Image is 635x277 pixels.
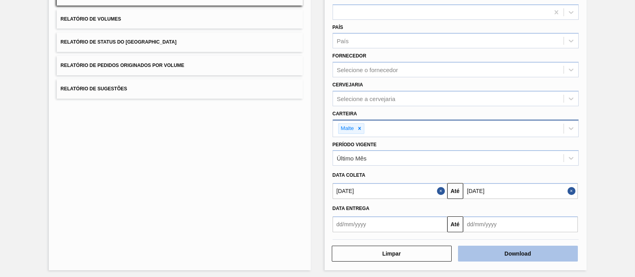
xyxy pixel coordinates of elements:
span: Relatório de Volumes [61,16,121,22]
label: Carteira [333,111,357,117]
label: Fornecedor [333,53,366,59]
span: Relatório de Status do [GEOGRAPHIC_DATA] [61,39,177,45]
div: Malte [339,124,355,134]
span: Data entrega [333,206,369,211]
button: Close [568,183,578,199]
input: dd/mm/yyyy [463,183,578,199]
div: País [337,38,349,44]
input: dd/mm/yyyy [333,216,447,232]
div: Selecione a cervejaria [337,95,396,102]
button: Relatório de Sugestões [57,79,303,99]
label: País [333,25,343,30]
button: Relatório de Pedidos Originados por Volume [57,56,303,75]
button: Download [458,246,578,262]
div: Selecione o fornecedor [337,67,398,73]
div: Último Mês [337,155,367,162]
span: Relatório de Sugestões [61,86,127,92]
button: Limpar [332,246,452,262]
button: Até [447,183,463,199]
input: dd/mm/yyyy [463,216,578,232]
button: Relatório de Volumes [57,10,303,29]
button: Relatório de Status do [GEOGRAPHIC_DATA] [57,32,303,52]
button: Até [447,216,463,232]
label: Cervejaria [333,82,363,88]
input: dd/mm/yyyy [333,183,447,199]
span: Data coleta [333,172,366,178]
label: Período Vigente [333,142,377,147]
span: Relatório de Pedidos Originados por Volume [61,63,185,68]
button: Close [437,183,447,199]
